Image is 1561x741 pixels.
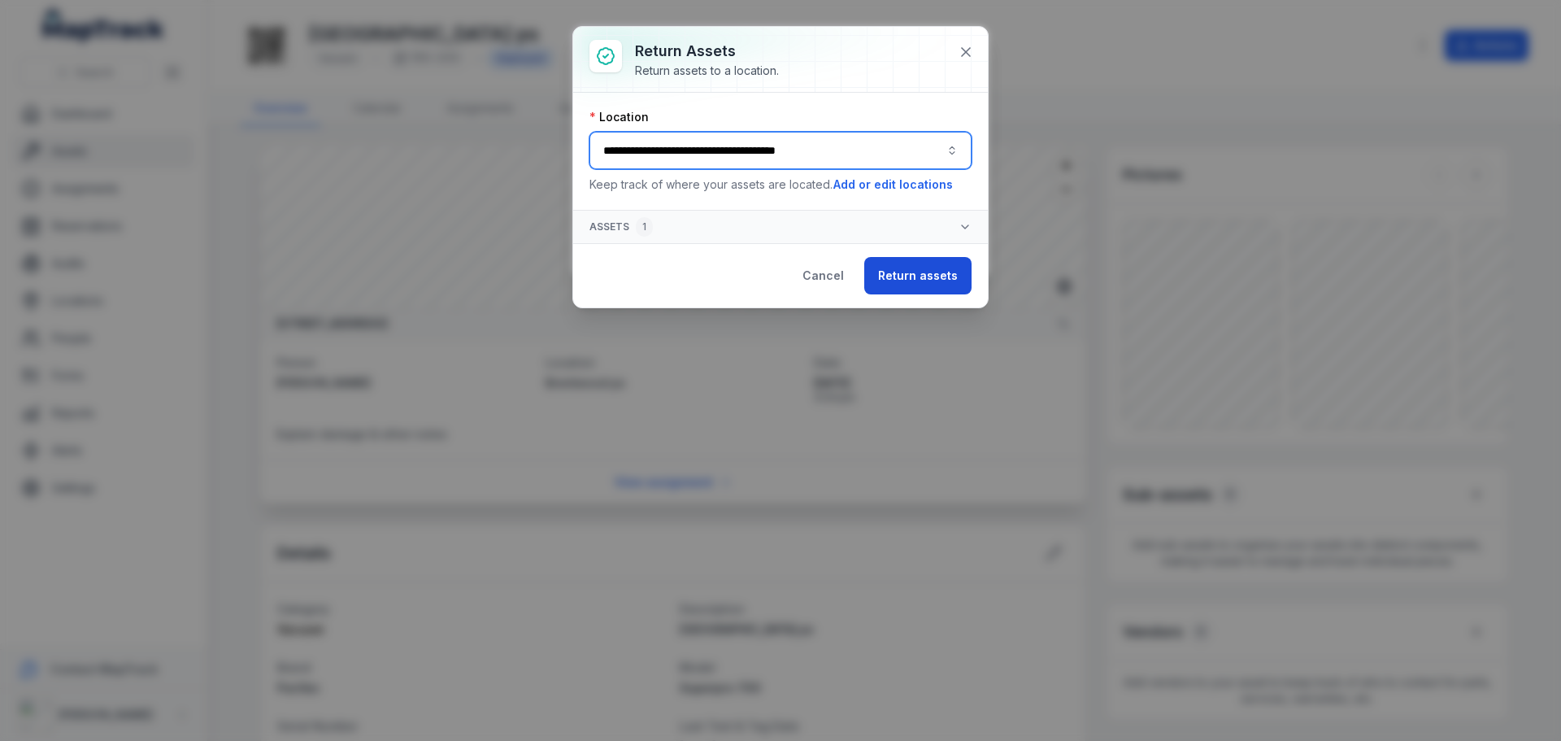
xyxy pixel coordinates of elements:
span: Assets [589,217,653,237]
button: Return assets [864,257,972,294]
div: Return assets to a location. [635,63,779,79]
button: Add or edit locations [833,176,954,194]
div: 1 [636,217,653,237]
button: Assets1 [573,211,988,243]
h3: Return assets [635,40,779,63]
label: Location [589,109,649,125]
button: Cancel [789,257,858,294]
p: Keep track of where your assets are located. [589,176,972,194]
